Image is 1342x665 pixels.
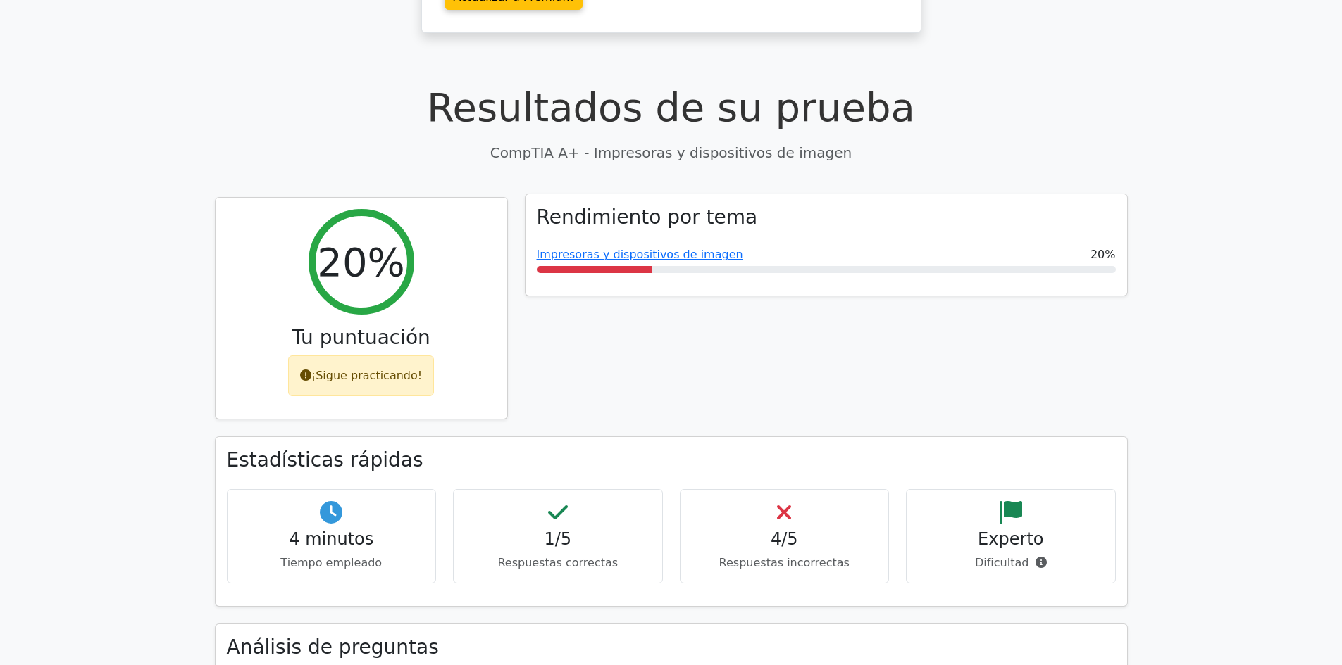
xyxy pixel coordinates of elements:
[544,529,571,549] font: 1/5
[497,556,618,569] font: Respuestas correctas
[1091,248,1116,261] font: 20%
[289,529,373,549] font: 4 minutos
[719,556,850,569] font: Respuestas incorrectas
[280,556,382,569] font: Tiempo empleado
[771,529,798,549] font: 4/5
[227,635,439,659] font: Análisis de preguntas
[427,84,915,130] font: Resultados de su prueba
[490,144,852,161] font: CompTIA A+ - Impresoras y dispositivos de imagen
[537,248,743,261] a: Impresoras y dispositivos de imagen
[227,448,423,471] font: Estadísticas rápidas
[292,326,430,349] font: Tu puntuación
[317,239,404,285] font: 20%
[978,529,1043,549] font: Experto
[537,205,758,229] font: Rendimiento por tema
[975,556,1029,569] font: Dificultad
[311,369,422,382] font: ¡Sigue practicando!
